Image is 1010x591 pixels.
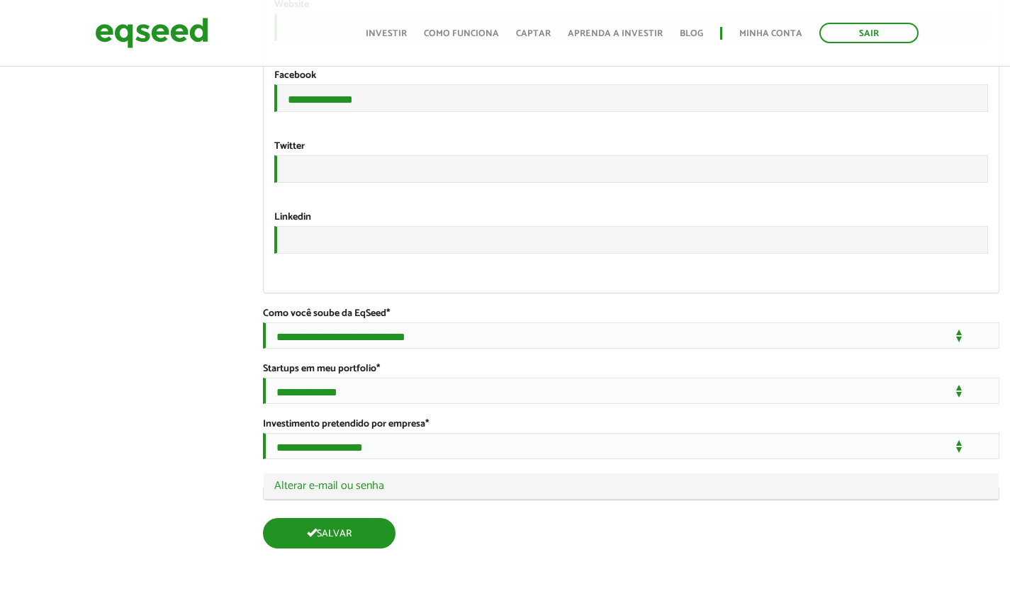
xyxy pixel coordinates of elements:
[274,71,316,81] label: Facebook
[739,29,802,38] a: Minha conta
[819,23,919,43] a: Sair
[366,29,407,38] a: Investir
[274,142,305,152] label: Twitter
[263,364,380,374] label: Startups em meu portfolio
[95,14,208,52] img: EqSeed
[263,309,390,319] label: Como você soube da EqSeed
[424,29,499,38] a: Como funciona
[516,29,551,38] a: Captar
[263,518,395,548] button: Salvar
[263,420,429,429] label: Investimento pretendido por empresa
[386,305,390,322] span: Este campo é obrigatório.
[425,416,429,432] span: Este campo é obrigatório.
[568,29,663,38] a: Aprenda a investir
[274,480,988,492] a: Alterar e-mail ou senha
[680,29,703,38] a: Blog
[376,361,380,377] span: Este campo é obrigatório.
[274,213,311,223] label: Linkedin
